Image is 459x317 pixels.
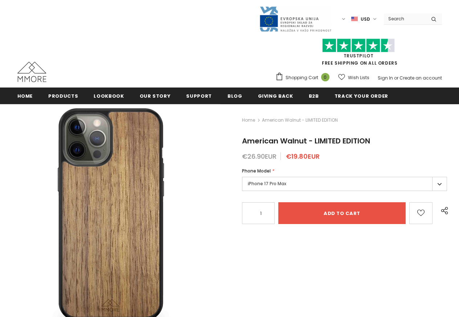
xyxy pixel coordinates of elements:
[258,93,293,99] span: Giving back
[94,93,124,99] span: Lookbook
[140,88,171,104] a: Our Story
[242,136,370,146] span: American Walnut - LIMITED EDITION
[361,16,370,23] span: USD
[94,88,124,104] a: Lookbook
[48,93,78,99] span: Products
[186,88,212,104] a: support
[275,42,442,66] span: FREE SHIPPING ON ALL ORDERS
[228,93,242,99] span: Blog
[228,88,242,104] a: Blog
[351,16,358,22] img: USD
[242,177,447,191] label: iPhone 17 Pro Max
[399,75,442,81] a: Create an account
[309,88,319,104] a: B2B
[242,116,255,125] a: Home
[258,88,293,104] a: Giving back
[335,93,388,99] span: Track your order
[348,74,369,81] span: Wish Lists
[242,152,276,161] span: €26.90EUR
[286,152,320,161] span: €19.80EUR
[140,93,171,99] span: Our Story
[17,88,33,104] a: Home
[186,93,212,99] span: support
[286,74,318,81] span: Shopping Cart
[394,75,398,81] span: or
[259,6,332,32] img: Javni Razpis
[242,168,271,174] span: Phone Model
[17,62,46,82] img: MMORE Cases
[48,88,78,104] a: Products
[278,202,406,224] input: Add to cart
[335,88,388,104] a: Track your order
[378,75,393,81] a: Sign In
[309,93,319,99] span: B2B
[338,71,369,84] a: Wish Lists
[344,53,374,59] a: Trustpilot
[321,73,329,81] span: 0
[262,116,338,125] span: American Walnut - LIMITED EDITION
[322,38,395,53] img: Trust Pilot Stars
[384,13,426,24] input: Search Site
[275,72,333,83] a: Shopping Cart 0
[17,93,33,99] span: Home
[259,16,332,22] a: Javni Razpis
